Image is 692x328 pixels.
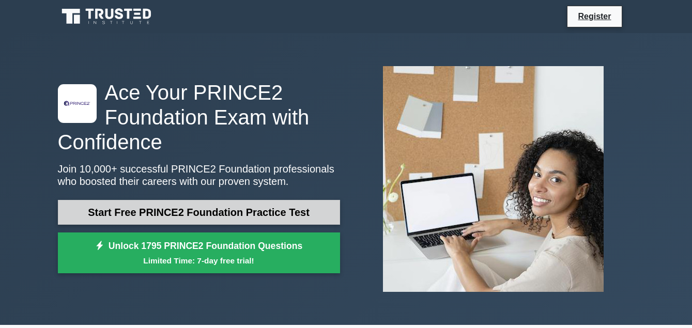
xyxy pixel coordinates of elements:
[58,232,340,274] a: Unlock 1795 PRINCE2 Foundation QuestionsLimited Time: 7-day free trial!
[71,255,327,267] small: Limited Time: 7-day free trial!
[58,163,340,188] p: Join 10,000+ successful PRINCE2 Foundation professionals who boosted their careers with our prove...
[58,80,340,154] h1: Ace Your PRINCE2 Foundation Exam with Confidence
[572,10,617,23] a: Register
[58,200,340,225] a: Start Free PRINCE2 Foundation Practice Test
